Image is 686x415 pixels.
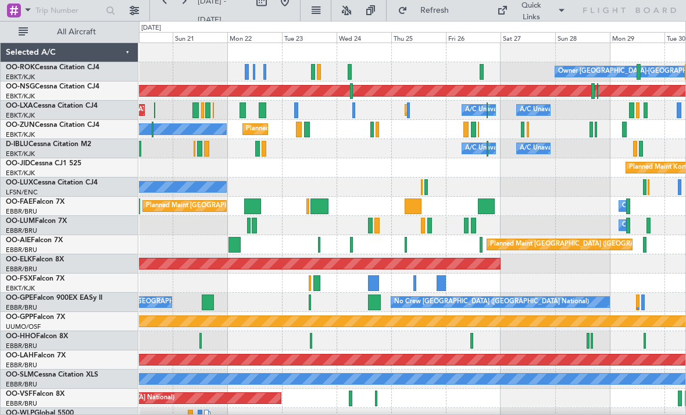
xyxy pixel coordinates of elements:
span: All Aircraft [30,28,123,36]
button: All Aircraft [13,23,126,41]
a: LFSN/ENC [6,188,38,197]
span: OO-NSG [6,83,35,90]
span: OO-FSX [6,275,33,282]
a: OO-ZUNCessna Citation CJ4 [6,122,99,129]
a: EBBR/BRU [6,361,37,370]
a: EBBR/BRU [6,265,37,274]
div: Sat 27 [501,32,555,42]
input: Trip Number [35,2,102,19]
div: Planned Maint Kortrijk-[GEOGRAPHIC_DATA] [246,120,381,138]
div: A/C Unavailable [520,101,568,119]
span: Refresh [410,6,459,15]
a: OO-LXACessna Citation CJ4 [6,102,98,109]
a: OO-LUMFalcon 7X [6,218,67,225]
span: OO-GPE [6,295,33,302]
a: OO-NSGCessna Citation CJ4 [6,83,99,90]
a: EBBR/BRU [6,303,37,312]
a: OO-LAHFalcon 7X [6,352,66,359]
a: EBKT/KJK [6,150,35,158]
a: EBBR/BRU [6,342,37,350]
a: OO-LUXCessna Citation CJ4 [6,179,98,186]
span: OO-HHO [6,333,36,340]
span: OO-ELK [6,256,32,263]
a: OO-ROKCessna Citation CJ4 [6,64,99,71]
a: OO-FSXFalcon 7X [6,275,65,282]
span: D-IBLU [6,141,28,148]
div: Sat 20 [118,32,173,42]
span: OO-LXA [6,102,33,109]
div: A/C Unavailable [GEOGRAPHIC_DATA] ([GEOGRAPHIC_DATA] National) [465,101,681,119]
span: OO-GPP [6,314,33,321]
button: Quick Links [491,1,571,20]
button: Refresh [392,1,462,20]
a: EBBR/BRU [6,380,37,389]
a: OO-AIEFalcon 7X [6,237,63,244]
div: Planned Maint [GEOGRAPHIC_DATA] ([GEOGRAPHIC_DATA] National) [146,197,356,215]
a: OO-VSFFalcon 8X [6,391,65,398]
a: EBBR/BRU [6,246,37,254]
a: EBKT/KJK [6,284,35,293]
a: EBKT/KJK [6,169,35,178]
a: EBBR/BRU [6,207,37,216]
a: OO-JIDCessna CJ1 525 [6,160,81,167]
a: OO-GPPFalcon 7X [6,314,65,321]
a: EBBR/BRU [6,226,37,235]
div: Sun 28 [555,32,610,42]
span: OO-LAH [6,352,34,359]
a: OO-ELKFalcon 8X [6,256,64,263]
a: EBKT/KJK [6,130,35,139]
div: Tue 23 [282,32,337,42]
a: UUMO/OSF [6,322,41,331]
div: Sun 21 [173,32,227,42]
a: EBBR/BRU [6,399,37,408]
a: D-IBLUCessna Citation M2 [6,141,91,148]
a: OO-SLMCessna Citation XLS [6,371,98,378]
div: No Crew [GEOGRAPHIC_DATA] ([GEOGRAPHIC_DATA] National) [394,293,589,311]
a: OO-FAEFalcon 7X [6,198,65,205]
a: OO-HHOFalcon 8X [6,333,68,340]
div: Mon 29 [610,32,664,42]
div: A/C Unavailable [GEOGRAPHIC_DATA] ([GEOGRAPHIC_DATA] National) [465,140,681,157]
span: OO-LUM [6,218,35,225]
a: EBKT/KJK [6,73,35,81]
a: EBKT/KJK [6,111,35,120]
div: Thu 25 [391,32,446,42]
span: OO-FAE [6,198,33,205]
span: OO-VSF [6,391,33,398]
a: EBKT/KJK [6,92,35,101]
span: OO-SLM [6,371,34,378]
span: OO-ZUN [6,122,35,129]
div: Fri 26 [446,32,501,42]
div: Planned Maint [GEOGRAPHIC_DATA] ([GEOGRAPHIC_DATA]) [490,236,673,253]
div: Mon 22 [227,32,282,42]
div: Wed 24 [337,32,391,42]
span: OO-AIE [6,237,31,244]
div: [DATE] [141,23,161,33]
span: OO-LUX [6,179,33,186]
span: OO-ROK [6,64,35,71]
span: OO-JID [6,160,30,167]
a: OO-GPEFalcon 900EX EASy II [6,295,102,302]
